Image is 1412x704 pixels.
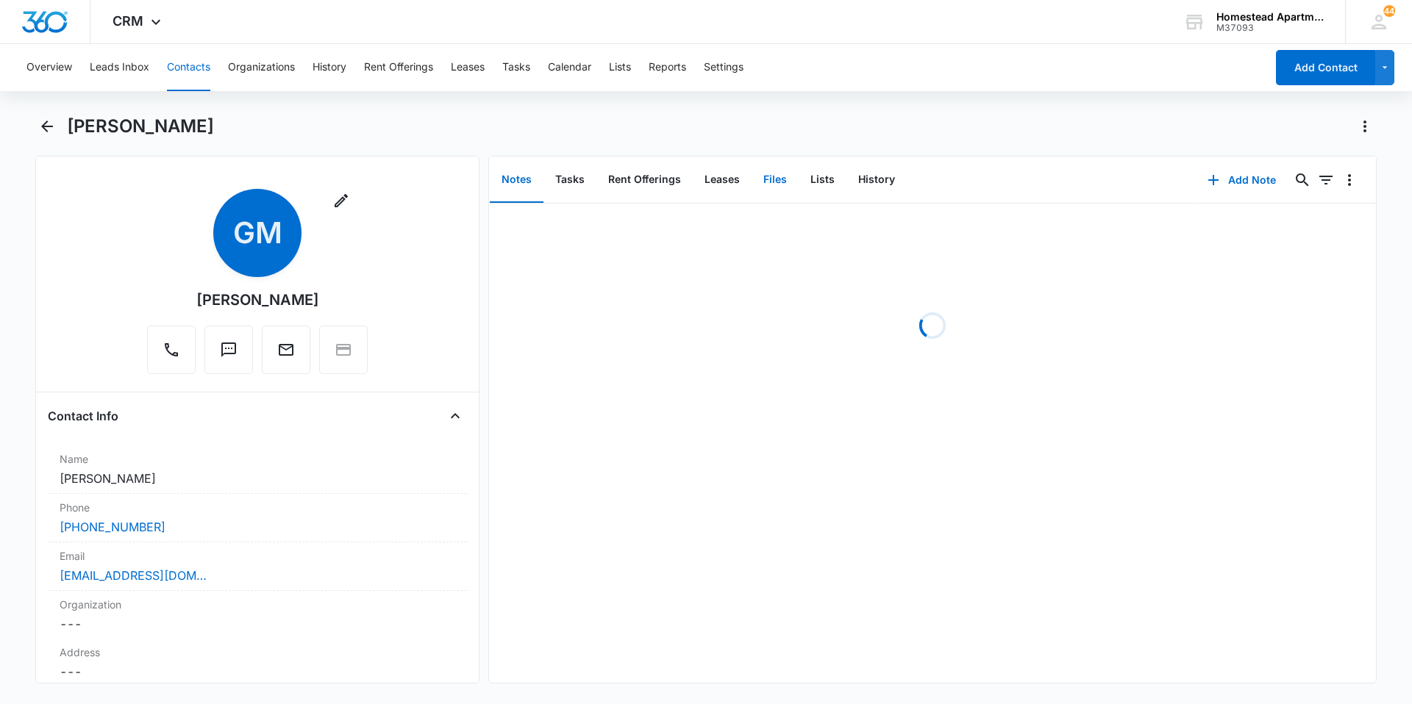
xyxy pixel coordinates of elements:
[609,44,631,91] button: Lists
[443,404,467,428] button: Close
[60,597,455,612] label: Organization
[752,157,799,203] button: Files
[1383,5,1395,17] span: 44
[1338,168,1361,192] button: Overflow Menu
[502,44,530,91] button: Tasks
[262,326,310,374] button: Email
[490,157,543,203] button: Notes
[48,494,467,542] div: Phone[PHONE_NUMBER]
[60,518,165,536] a: [PHONE_NUMBER]
[204,326,253,374] button: Text
[1216,23,1324,33] div: account id
[1383,5,1395,17] div: notifications count
[147,326,196,374] button: Call
[596,157,693,203] button: Rent Offerings
[313,44,346,91] button: History
[147,348,196,361] a: Call
[60,451,455,467] label: Name
[846,157,907,203] button: History
[1314,168,1338,192] button: Filters
[48,407,118,425] h4: Contact Info
[1193,162,1291,198] button: Add Note
[60,500,455,515] label: Phone
[204,348,253,361] a: Text
[167,44,210,91] button: Contacts
[48,639,467,687] div: Address---
[60,567,207,584] a: [EMAIL_ADDRESS][DOMAIN_NAME]
[48,591,467,639] div: Organization---
[704,44,744,91] button: Settings
[60,644,455,660] label: Address
[213,189,302,277] span: GM
[451,44,485,91] button: Leases
[693,157,752,203] button: Leases
[364,44,433,91] button: Rent Offerings
[1353,115,1377,138] button: Actions
[543,157,596,203] button: Tasks
[649,44,686,91] button: Reports
[1276,50,1375,85] button: Add Contact
[262,348,310,361] a: Email
[799,157,846,203] button: Lists
[48,542,467,591] div: Email[EMAIL_ADDRESS][DOMAIN_NAME]
[60,548,455,564] label: Email
[48,445,467,494] div: Name[PERSON_NAME]
[1216,11,1324,23] div: account name
[228,44,295,91] button: Organizations
[60,615,455,633] dd: ---
[35,115,58,138] button: Back
[90,44,149,91] button: Leads Inbox
[60,663,455,680] dd: ---
[67,115,214,137] h1: [PERSON_NAME]
[113,13,143,29] span: CRM
[548,44,591,91] button: Calendar
[60,470,455,487] dd: [PERSON_NAME]
[196,289,319,311] div: [PERSON_NAME]
[26,44,72,91] button: Overview
[1291,168,1314,192] button: Search...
